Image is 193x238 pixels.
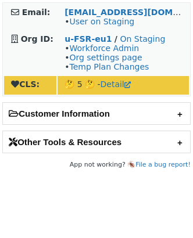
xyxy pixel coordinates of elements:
[69,44,139,53] a: Workforce Admin
[21,34,53,44] strong: Org ID:
[69,53,142,62] a: Org settings page
[22,8,51,17] strong: Email:
[120,34,165,44] a: On Staging
[3,131,190,153] h2: Other Tools & Resources
[69,17,134,26] a: User on Staging
[3,103,190,124] h2: Customer Information
[65,34,112,44] a: u-FSR-eu1
[69,62,149,71] a: Temp Plan Changes
[135,161,191,168] a: File a bug report!
[11,80,40,89] strong: CLS:
[2,159,191,171] footer: App not working? 🪳
[115,34,117,44] strong: /
[65,44,149,71] span: • • •
[101,80,131,89] a: Detail
[58,76,189,95] td: 🤔 5 🤔 -
[65,17,134,26] span: •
